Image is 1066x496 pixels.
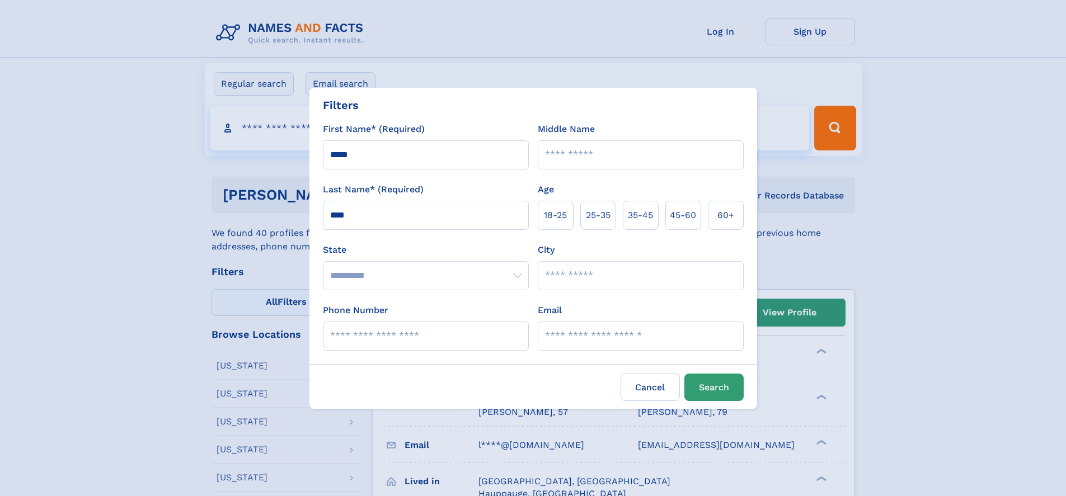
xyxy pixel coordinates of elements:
[323,183,424,196] label: Last Name* (Required)
[538,304,562,317] label: Email
[538,122,595,136] label: Middle Name
[670,209,696,222] span: 45‑60
[323,97,359,114] div: Filters
[717,209,734,222] span: 60+
[538,243,555,257] label: City
[323,243,529,257] label: State
[684,374,744,401] button: Search
[628,209,653,222] span: 35‑45
[621,374,680,401] label: Cancel
[586,209,611,222] span: 25‑35
[538,183,554,196] label: Age
[323,122,425,136] label: First Name* (Required)
[544,209,567,222] span: 18‑25
[323,304,388,317] label: Phone Number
